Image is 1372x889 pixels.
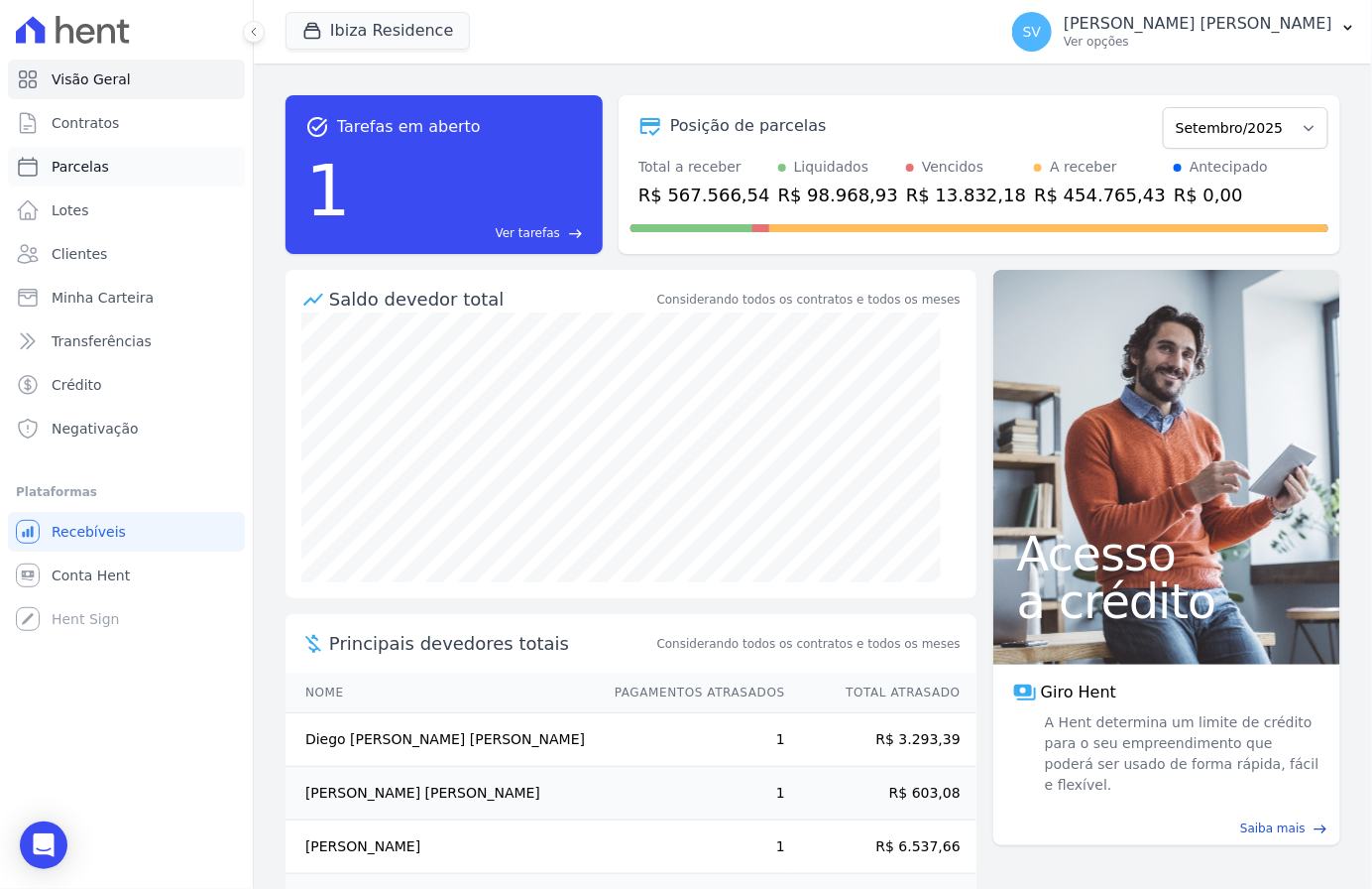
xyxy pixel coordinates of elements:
a: Clientes [8,234,245,274]
div: R$ 454.765,43 [1034,182,1166,208]
button: Ibiza Residence [286,12,470,50]
div: A receber [1050,157,1117,178]
span: Minha Carteira [52,288,154,308]
a: Parcelas [8,147,245,187]
div: Liquidados [794,157,869,178]
div: Vencidos [922,157,983,178]
span: Tarefas em aberto [337,115,481,139]
span: Clientes [52,244,107,264]
th: Total Atrasado [786,673,976,713]
th: Nome [286,673,596,713]
div: 1 [305,139,351,242]
span: Ver tarefas [496,224,560,242]
a: Recebíveis [8,512,245,552]
span: A Hent determina um limite de crédito para o seu empreendimento que poderá ser usado de forma ráp... [1041,712,1320,796]
th: Pagamentos Atrasados [596,673,786,713]
p: Ver opções [1064,34,1332,50]
div: R$ 567.566,54 [638,182,770,208]
button: SV [PERSON_NAME] [PERSON_NAME] Ver opções [996,4,1372,60]
a: Visão Geral [8,60,245,99]
p: [PERSON_NAME] [PERSON_NAME] [1064,14,1332,34]
span: Transferências [52,331,152,351]
span: a crédito [1017,577,1316,625]
div: Antecipado [1190,157,1268,178]
span: Negativação [52,419,139,439]
td: R$ 6.537,66 [786,821,976,874]
td: R$ 603,08 [786,767,976,821]
div: R$ 98.968,93 [778,182,898,208]
div: Open Intercom Messenger [20,822,67,869]
a: Negativação [8,409,245,448]
span: Acesso [1017,530,1316,577]
span: Conta Hent [52,566,130,585]
span: Contratos [52,113,119,133]
td: 1 [596,713,786,767]
span: SV [1023,25,1041,39]
span: Giro Hent [1041,681,1116,704]
span: Principais devedores totais [329,630,653,657]
td: Diego [PERSON_NAME] [PERSON_NAME] [286,713,596,767]
a: Contratos [8,103,245,143]
a: Minha Carteira [8,278,245,317]
td: 1 [596,767,786,821]
span: Considerando todos os contratos e todos os meses [657,635,961,653]
a: Lotes [8,190,245,230]
div: Total a receber [638,157,770,178]
span: Crédito [52,375,102,395]
a: Ver tarefas east [359,224,583,242]
a: Saiba mais east [1005,820,1328,837]
span: east [1314,822,1328,836]
div: R$ 13.832,18 [906,182,1026,208]
a: Transferências [8,321,245,361]
div: Considerando todos os contratos e todos os meses [657,291,961,309]
span: Lotes [52,200,89,220]
div: Plataformas [16,480,237,504]
a: Crédito [8,365,245,405]
div: R$ 0,00 [1174,182,1268,208]
div: Posição de parcelas [670,114,827,138]
span: Visão Geral [52,69,131,89]
td: 1 [596,821,786,874]
span: task_alt [305,115,329,139]
td: [PERSON_NAME] [PERSON_NAME] [286,767,596,821]
td: [PERSON_NAME] [286,821,596,874]
span: east [568,226,583,241]
a: Conta Hent [8,556,245,595]
div: Saldo devedor total [329,286,653,313]
span: Saiba mais [1240,820,1306,837]
span: Recebíveis [52,522,126,542]
td: R$ 3.293,39 [786,713,976,767]
span: Parcelas [52,157,109,177]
